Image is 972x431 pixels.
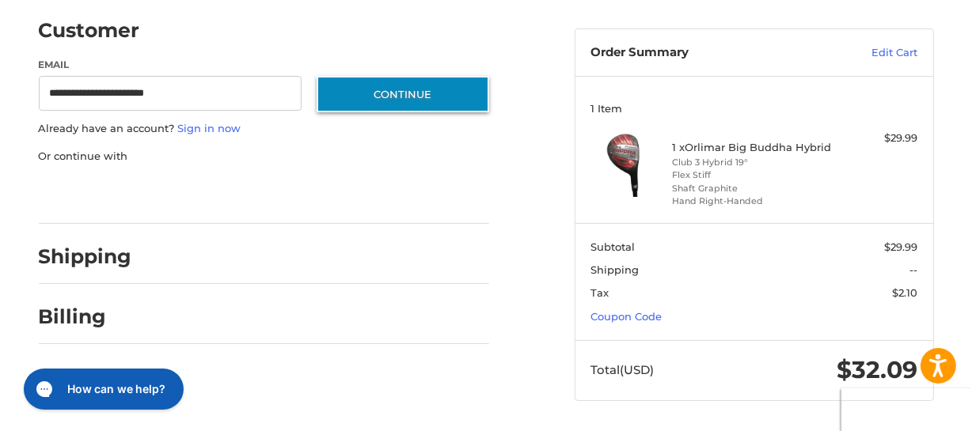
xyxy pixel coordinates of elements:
a: Coupon Code [590,310,662,323]
a: Edit Cart [813,45,917,61]
li: Flex Stiff [672,168,832,182]
h4: 1 x Orlimar Big Buddha Hybrid [672,141,832,153]
h2: Customer [39,18,140,43]
h3: 1 Item [590,102,917,115]
h3: Order Summary [590,45,813,61]
iframe: PayPal-paylater [168,180,287,208]
p: Or continue with [39,149,489,164]
span: Tax [590,286,609,299]
li: Club 3 Hybrid 19° [672,156,832,169]
span: -- [909,263,917,276]
iframe: PayPal-paypal [33,180,152,208]
iframe: PayPal-venmo [302,180,420,208]
span: $29.99 [884,240,917,253]
h2: Billing [39,304,131,329]
span: Total (USD) [590,362,654,377]
span: Subtotal [590,240,635,253]
h2: Shipping [39,244,132,269]
li: Hand Right-Handed [672,195,832,208]
iframe: Google Customer Reviews [841,388,972,431]
span: $32.09 [837,355,917,384]
button: Continue [317,76,489,112]
p: Already have an account? [39,121,489,137]
li: Shaft Graphite [672,182,832,195]
span: Shipping [590,263,639,276]
label: Email [39,58,302,72]
iframe: Gorgias live chat messenger [16,363,188,415]
div: $29.99 [836,130,917,146]
span: $2.10 [892,286,917,299]
a: Sign in now [178,122,241,134]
